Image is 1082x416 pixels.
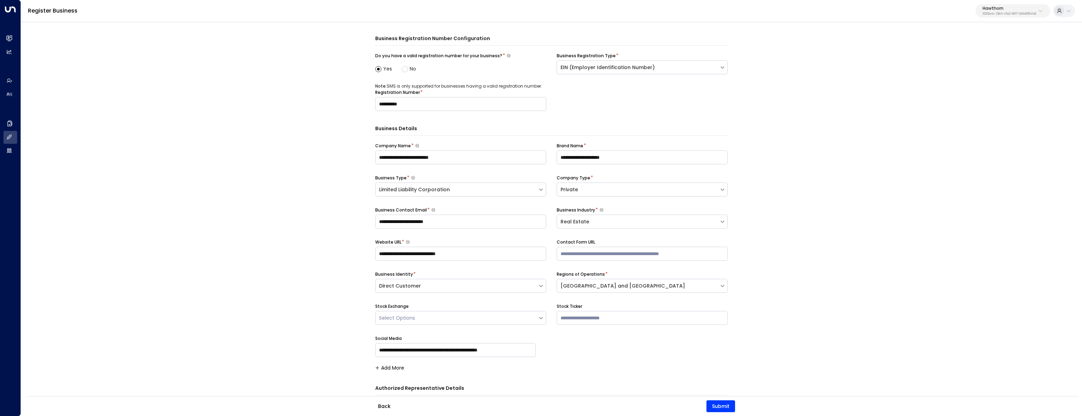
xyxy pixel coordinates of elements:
[375,175,407,181] label: Business Type
[375,53,502,59] label: Do you have a valid registration number for your business?
[375,335,402,342] label: Social Media
[557,271,605,277] label: Regions of Operations
[976,4,1050,17] button: Hawthorn33332e4c-23b5-45a2-9007-0d0a9f804fa6
[383,65,392,73] span: Yes
[375,125,728,132] p: Business Details
[557,143,583,149] label: Brand Name
[557,239,595,245] label: Contact Form URL
[375,143,411,149] label: Company Name
[375,365,404,371] button: Add More
[28,7,77,15] a: Register Business
[557,53,616,59] label: Business Registration Type
[372,400,397,413] button: Back
[375,303,409,310] label: Stock Exchange
[983,13,1036,15] p: 33332e4c-23b5-45a2-9007-0d0a9f804fa6
[557,207,595,213] label: Business Industry
[375,89,420,96] label: Registration Number
[375,271,413,277] label: Business Identity
[983,6,1036,10] p: Hawthorn
[375,385,728,392] p: Authorized Representative Details
[375,83,546,89] p: SMS is only supported for businesses having a valid registration number.
[375,83,387,89] span: Note:
[375,207,427,213] label: Business Contact Email
[375,239,401,245] label: Website URL
[706,400,735,412] button: Submit
[406,240,410,244] button: Must be related to the Business Name provided.
[557,303,582,310] label: Stock Ticker
[507,53,511,58] button: Do you have a valid registration number for your business?
[557,175,590,181] label: Company Type
[375,35,728,42] p: Business Registration Number Configuration
[410,65,416,73] span: No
